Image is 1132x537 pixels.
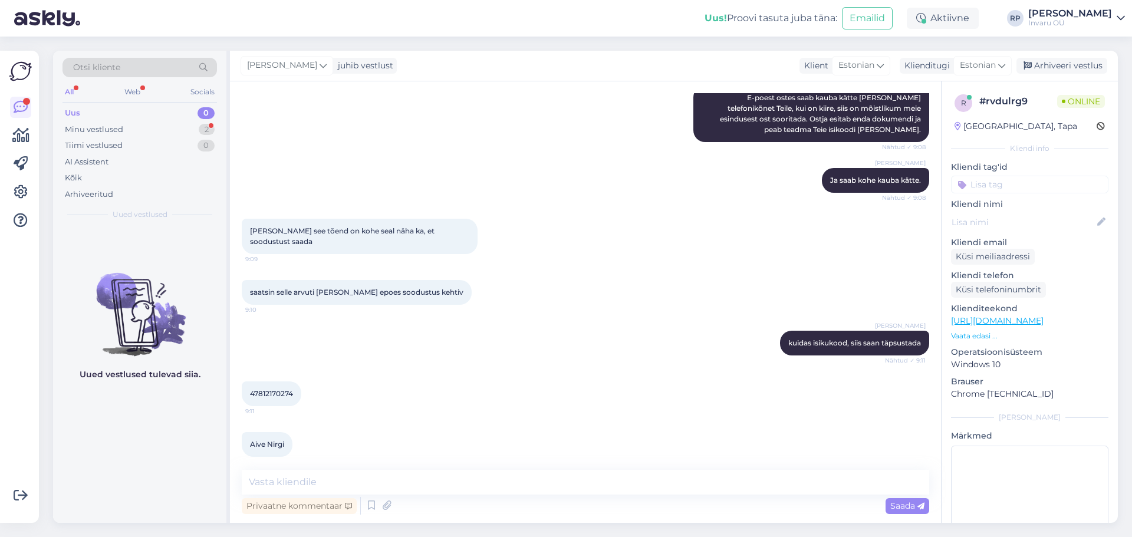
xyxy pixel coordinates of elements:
span: E-poest ostes saab kauba kätte [PERSON_NAME] telefonikõnet Teile, kui on kiire, siis on mõistliku... [720,93,923,134]
div: Proovi tasuta juba täna: [705,11,837,25]
div: Kliendi info [951,143,1108,154]
div: [PERSON_NAME] [1028,9,1112,18]
span: Estonian [960,59,996,72]
span: 9:11 [245,407,289,416]
div: Kõik [65,172,82,184]
span: [PERSON_NAME] [247,59,317,72]
div: 2 [199,124,215,136]
span: kuidas isikukood, siis saan täpsustada [788,338,921,347]
p: Kliendi nimi [951,198,1108,210]
div: All [62,84,76,100]
span: r [961,98,966,107]
span: 47812170274 [250,389,293,398]
span: Uued vestlused [113,209,167,220]
div: Klienditugi [900,60,950,72]
p: Vaata edasi ... [951,331,1108,341]
span: 9:09 [245,255,289,263]
div: Socials [188,84,217,100]
span: Saada [890,500,924,511]
div: [GEOGRAPHIC_DATA], Tapa [955,120,1077,133]
p: Klienditeekond [951,302,1108,315]
div: # rvdulrg9 [979,94,1057,108]
div: juhib vestlust [333,60,393,72]
div: Klient [799,60,828,72]
span: [PERSON_NAME] see tõend on kohe seal näha ka, et soodustust saada [250,226,436,246]
div: Minu vestlused [65,124,123,136]
div: AI Assistent [65,156,108,168]
span: Ja saab kohe kauba kätte. [830,176,921,185]
div: Uus [65,107,80,119]
p: Windows 10 [951,358,1108,371]
a: [PERSON_NAME]Invaru OÜ [1028,9,1125,28]
span: saatsin selle arvuti [PERSON_NAME] epoes soodustus kehtiv [250,288,463,296]
div: Invaru OÜ [1028,18,1112,28]
div: Küsi telefoninumbrit [951,282,1046,298]
button: Emailid [842,7,893,29]
input: Lisa tag [951,176,1108,193]
span: Aive Nirgi [250,440,284,449]
div: RP [1007,10,1024,27]
span: Nähtud ✓ 9:08 [881,143,926,151]
div: Tiimi vestlused [65,140,123,151]
p: Operatsioonisüsteem [951,346,1108,358]
span: [PERSON_NAME] [875,159,926,167]
span: Otsi kliente [73,61,120,74]
div: 0 [198,107,215,119]
p: Märkmed [951,430,1108,442]
div: [PERSON_NAME] [951,412,1108,423]
div: Aktiivne [907,8,979,29]
div: Arhiveeritud [65,189,113,200]
div: Küsi meiliaadressi [951,249,1035,265]
p: Uued vestlused tulevad siia. [80,368,200,381]
span: Online [1057,95,1105,108]
p: Chrome [TECHNICAL_ID] [951,388,1108,400]
span: Nähtud ✓ 9:08 [881,193,926,202]
div: 0 [198,140,215,151]
span: Estonian [838,59,874,72]
input: Lisa nimi [952,216,1095,229]
p: Kliendi tag'id [951,161,1108,173]
img: No chats [53,252,226,358]
div: Web [122,84,143,100]
b: Uus! [705,12,727,24]
div: Privaatne kommentaar [242,498,357,514]
div: Arhiveeri vestlus [1016,58,1107,74]
p: Kliendi email [951,236,1108,249]
a: [URL][DOMAIN_NAME] [951,315,1044,326]
p: Brauser [951,375,1108,388]
span: [PERSON_NAME] [875,321,926,330]
p: Kliendi telefon [951,269,1108,282]
img: Askly Logo [9,60,32,83]
span: Nähtud ✓ 9:11 [881,356,926,365]
span: 9:10 [245,305,289,314]
span: 9:11 [245,457,289,466]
